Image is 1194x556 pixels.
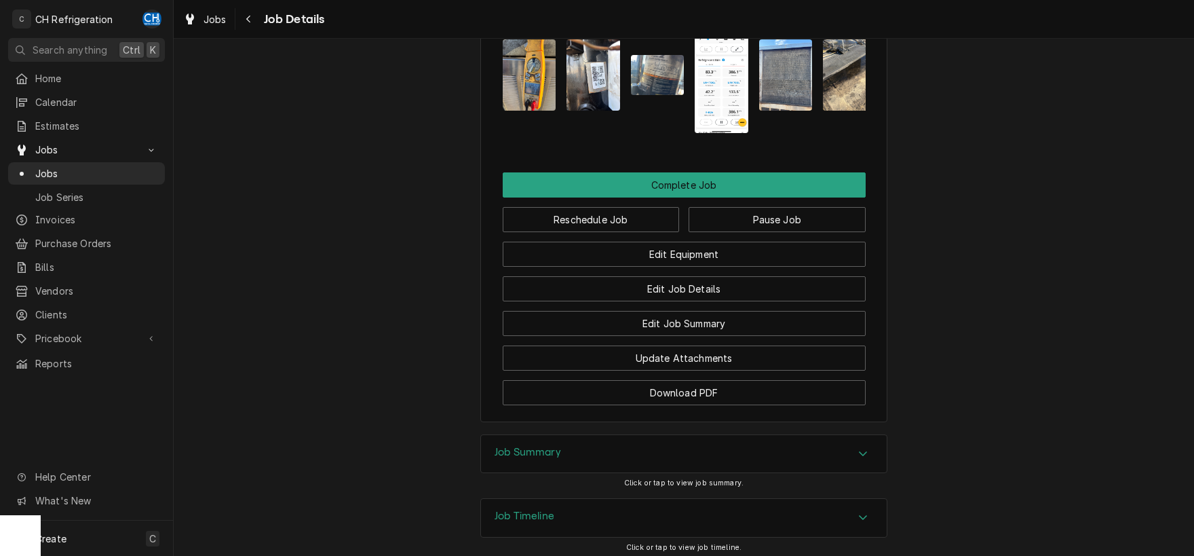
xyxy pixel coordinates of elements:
[503,172,866,198] button: Complete Job
[8,162,165,185] a: Jobs
[503,371,866,405] div: Button Group Row
[495,510,554,523] h3: Job Timeline
[503,301,866,336] div: Button Group Row
[12,10,31,29] div: C
[35,95,158,109] span: Calendar
[35,260,158,274] span: Bills
[503,172,866,198] div: Button Group Row
[123,43,140,57] span: Ctrl
[178,8,232,31] a: Jobs
[8,489,165,512] a: Go to What's New
[481,435,887,473] button: Accordion Details Expand Trigger
[8,352,165,375] a: Reports
[689,207,866,232] button: Pause Job
[35,470,157,484] span: Help Center
[8,186,165,208] a: Job Series
[204,12,227,26] span: Jobs
[35,308,158,322] span: Clients
[626,543,742,552] span: Click or tap to view job timeline.
[8,67,165,90] a: Home
[566,39,620,111] img: EwxxkYrRSfm9QDQJ4hzl
[150,43,156,57] span: K
[8,138,165,161] a: Go to Jobs
[35,331,138,346] span: Pricebook
[35,212,158,227] span: Invoices
[35,166,158,181] span: Jobs
[142,10,161,29] div: Chris Hiraga's Avatar
[35,12,113,26] div: CH Refrigeration
[503,336,866,371] div: Button Group Row
[8,91,165,113] a: Calendar
[8,256,165,278] a: Bills
[8,303,165,326] a: Clients
[503,7,866,144] span: Attachments
[503,267,866,301] div: Button Group Row
[35,533,66,544] span: Create
[8,232,165,255] a: Purchase Orders
[8,466,165,488] a: Go to Help Center
[149,532,156,546] span: C
[759,39,813,111] img: Agr9aUhjSEK3FXXCWC5P
[503,39,556,111] img: Lnp1G64TeGKfH3zrBTyV
[260,10,325,29] span: Job Details
[35,494,157,508] span: What's New
[503,207,680,232] button: Reschedule Job
[503,198,866,232] div: Button Group Row
[495,446,561,459] h3: Job Summary
[503,242,866,267] button: Edit Equipment
[695,17,748,133] img: C6RVa2rSQC2FG156w0uS
[35,190,158,204] span: Job Series
[503,172,866,405] div: Button Group
[8,38,165,62] button: Search anythingCtrlK
[8,280,165,302] a: Vendors
[624,479,744,487] span: Click or tap to view job summary.
[503,346,866,371] button: Update Attachments
[503,276,866,301] button: Edit Job Details
[35,143,138,157] span: Jobs
[481,435,887,473] div: Accordion Header
[8,208,165,231] a: Invoices
[503,380,866,405] button: Download PDF
[35,284,158,298] span: Vendors
[481,499,887,537] button: Accordion Details Expand Trigger
[8,327,165,350] a: Go to Pricebook
[8,115,165,137] a: Estimates
[503,311,866,336] button: Edit Job Summary
[142,10,161,29] div: CH
[238,8,260,30] button: Navigate back
[35,71,158,86] span: Home
[503,232,866,267] div: Button Group Row
[480,434,887,474] div: Job Summary
[35,119,158,133] span: Estimates
[481,499,887,537] div: Accordion Header
[823,39,877,111] img: ptrn4PpSnyHabXcv6EIg
[480,498,887,538] div: Job Timeline
[35,236,158,251] span: Purchase Orders
[631,55,685,95] img: sEgn4jTeRDqJlFQfq7iu
[33,43,107,57] span: Search anything
[35,356,158,371] span: Reports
